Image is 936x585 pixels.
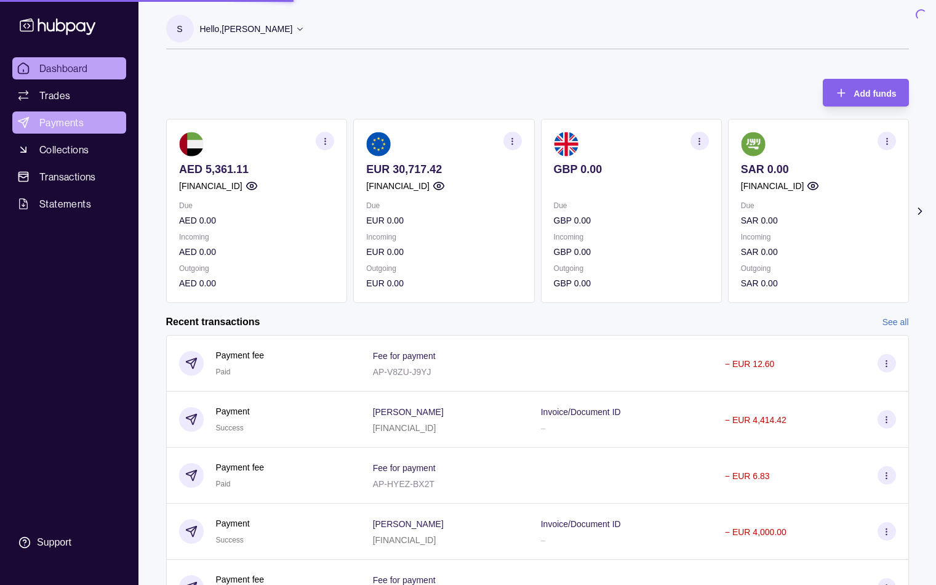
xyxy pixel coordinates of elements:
[740,214,895,227] p: SAR 0.00
[216,517,250,530] p: Payment
[179,276,334,290] p: AED 0.00
[179,179,242,193] p: [FINANCIAL_ID]
[12,166,126,188] a: Transactions
[854,89,896,99] span: Add funds
[179,214,334,227] p: AED 0.00
[366,179,430,193] p: [FINANCIAL_ID]
[39,61,88,76] span: Dashboard
[373,423,436,433] p: [FINANCIAL_ID]
[366,132,391,156] img: eu
[823,79,908,107] button: Add funds
[216,349,265,362] p: Payment fee
[373,479,434,489] p: AP-HYEZ-BX2T
[740,163,895,176] p: SAR 0.00
[725,527,786,537] p: − EUR 4,000.00
[366,276,521,290] p: EUR 0.00
[216,368,231,376] span: Paid
[553,214,708,227] p: GBP 0.00
[725,359,775,369] p: − EUR 12.60
[12,139,126,161] a: Collections
[216,480,231,488] span: Paid
[166,315,260,329] h2: Recent transactions
[12,530,126,555] a: Support
[553,262,708,275] p: Outgoing
[366,199,521,212] p: Due
[39,88,70,103] span: Trades
[740,276,895,290] p: SAR 0.00
[179,132,204,156] img: ae
[553,199,708,212] p: Due
[740,132,765,156] img: sa
[177,22,182,36] p: S
[366,230,521,244] p: Incoming
[200,22,293,36] p: Hello, [PERSON_NAME]
[553,230,708,244] p: Incoming
[216,405,250,418] p: Payment
[366,262,521,275] p: Outgoing
[882,315,909,329] a: See all
[553,276,708,290] p: GBP 0.00
[179,262,334,275] p: Outgoing
[740,262,895,275] p: Outgoing
[740,245,895,259] p: SAR 0.00
[179,163,334,176] p: AED 5,361.11
[725,471,770,481] p: − EUR 6.83
[373,463,436,473] p: Fee for payment
[541,423,546,433] p: –
[553,163,708,176] p: GBP 0.00
[39,142,89,157] span: Collections
[373,519,444,529] p: [PERSON_NAME]
[39,196,91,211] span: Statements
[373,367,431,377] p: AP-V8ZU-J9YJ
[12,193,126,215] a: Statements
[541,519,621,529] p: Invoice/Document ID
[553,245,708,259] p: GBP 0.00
[740,230,895,244] p: Incoming
[740,179,804,193] p: [FINANCIAL_ID]
[366,245,521,259] p: EUR 0.00
[366,163,521,176] p: EUR 30,717.42
[39,169,96,184] span: Transactions
[740,199,895,212] p: Due
[179,199,334,212] p: Due
[373,575,436,585] p: Fee for payment
[39,115,84,130] span: Payments
[373,407,444,417] p: [PERSON_NAME]
[553,132,578,156] img: gb
[179,245,334,259] p: AED 0.00
[179,230,334,244] p: Incoming
[366,214,521,227] p: EUR 0.00
[373,535,436,545] p: [FINANCIAL_ID]
[12,111,126,134] a: Payments
[216,461,265,474] p: Payment fee
[725,415,786,425] p: − EUR 4,414.42
[12,84,126,107] a: Trades
[373,351,436,361] p: Fee for payment
[12,57,126,79] a: Dashboard
[541,407,621,417] p: Invoice/Document ID
[216,424,244,432] span: Success
[216,536,244,544] span: Success
[37,536,71,549] div: Support
[541,535,546,545] p: –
